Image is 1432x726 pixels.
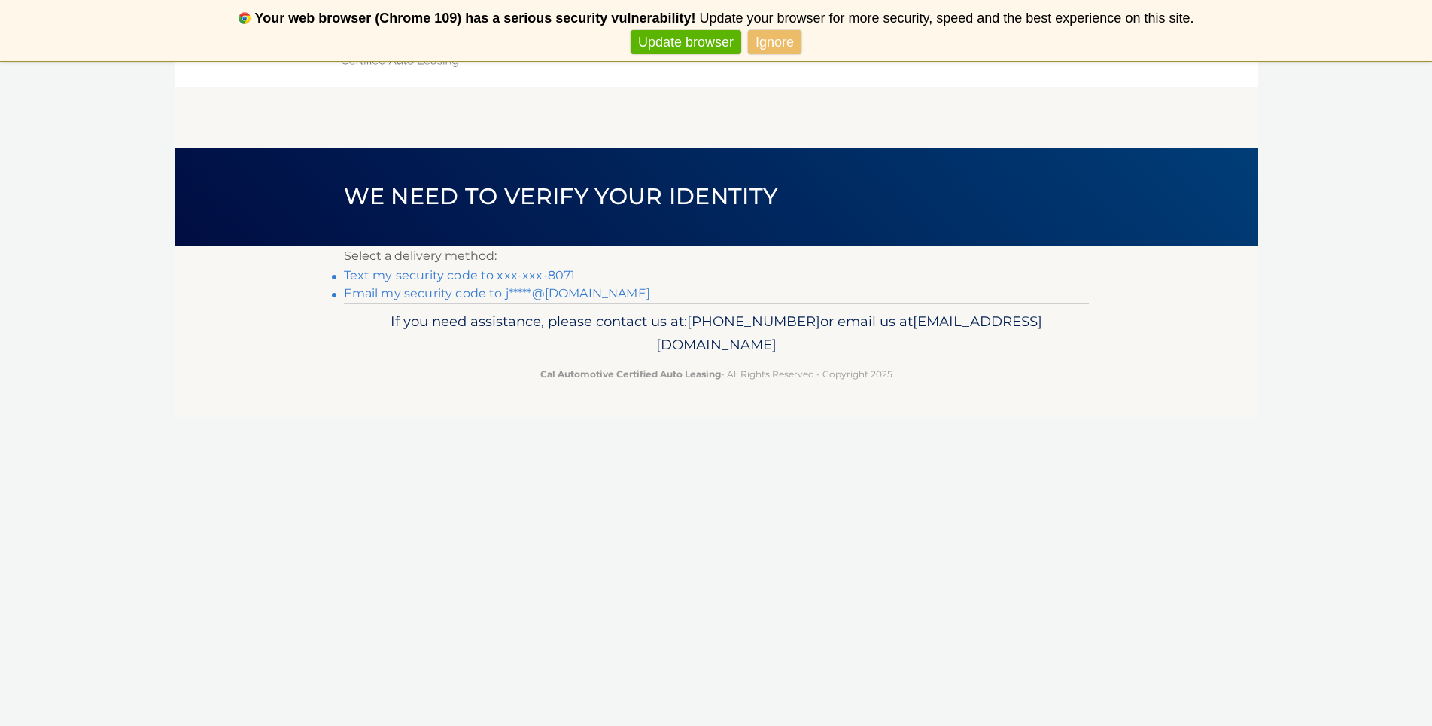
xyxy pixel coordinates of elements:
[631,30,741,55] a: Update browser
[344,246,1089,267] p: Select a delivery method:
[687,313,820,330] span: [PHONE_NUMBER]
[344,182,778,210] span: We need to verify your identity
[354,366,1079,382] p: - All Rights Reserved - Copyright 2025
[344,286,650,300] a: Email my security code to j*****@[DOMAIN_NAME]
[748,30,801,55] a: Ignore
[540,368,721,380] strong: Cal Automotive Certified Auto Leasing
[699,11,1193,26] span: Update your browser for more security, speed and the best experience on this site.
[255,11,696,26] b: Your web browser (Chrome 109) has a serious security vulnerability!
[354,310,1079,358] p: If you need assistance, please contact us at: or email us at
[344,268,576,282] a: Text my security code to xxx-xxx-8071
